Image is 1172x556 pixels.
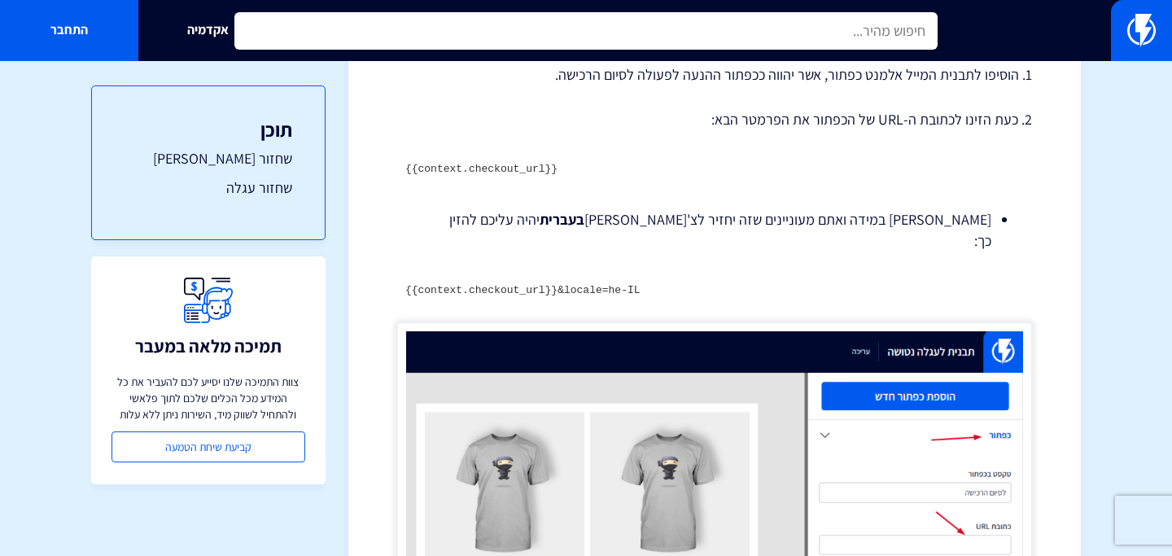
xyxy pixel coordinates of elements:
[234,12,938,50] input: חיפוש מהיר...
[125,119,292,140] h3: תוכן
[397,109,1032,130] p: 2. כעת הזינו לכתובת ה-URL של הכפתור את הפרמטר הבא:
[125,177,292,199] a: שחזור עגלה
[125,148,292,169] a: שחזור [PERSON_NAME]
[397,64,1032,85] p: 1. הוסיפו לתבנית המייל אלמנט כפתור, אשר יהווה ככפתור ההנעה לפעולה לסיום הרכישה.
[135,336,282,356] h3: תמיכה מלאה במעבר
[438,209,991,251] li: [PERSON_NAME] במידה ואתם מעוניינים שזה יחזיר לצ'[PERSON_NAME] יהיה עליכם להזין כך:
[112,431,305,462] a: קביעת שיחת הטמעה
[405,163,558,175] code: {{context.checkout_url}}
[112,374,305,422] p: צוות התמיכה שלנו יסייע לכם להעביר את כל המידע מכל הכלים שלכם לתוך פלאשי ולהתחיל לשווק מיד, השירות...
[405,284,641,296] code: {{context.checkout_url}}&locale=he-IL
[540,210,584,229] strong: בעברית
